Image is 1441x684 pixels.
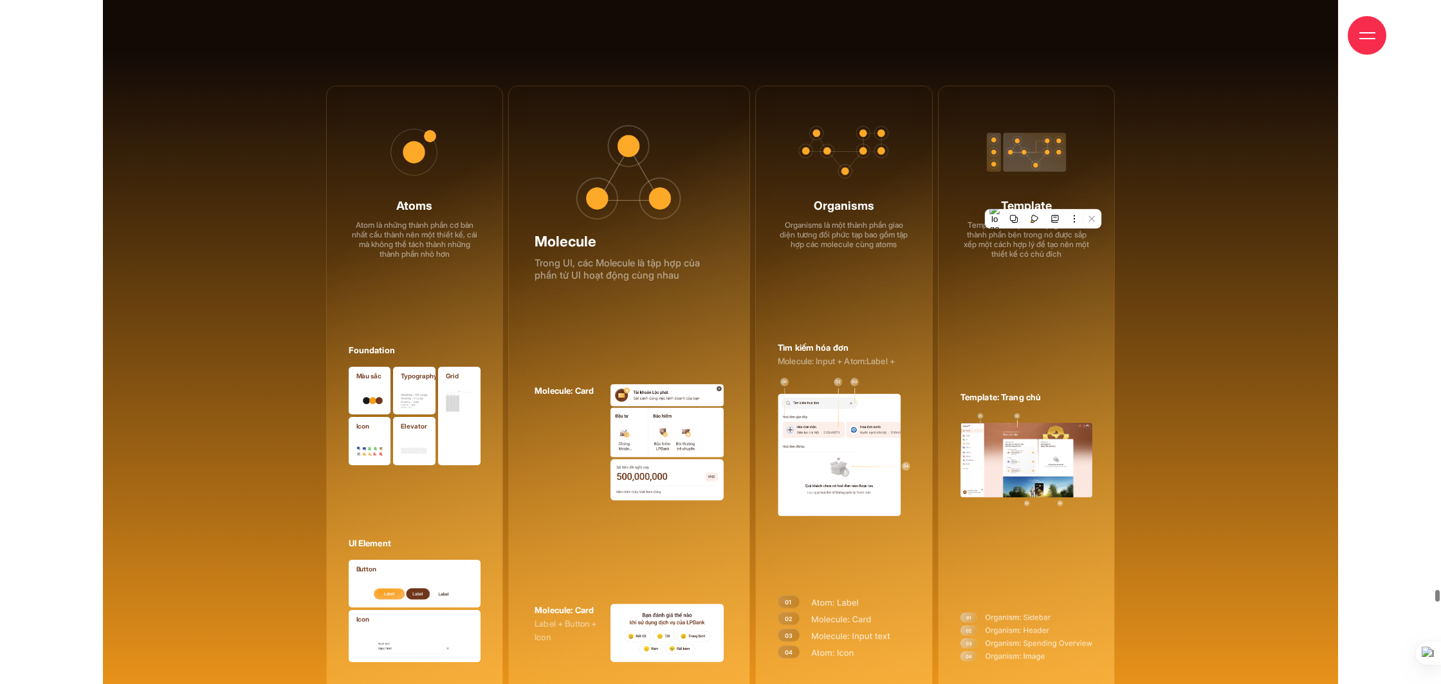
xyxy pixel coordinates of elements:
p: Molecule: Card [535,604,610,652]
p: Trong UI, các Molecule là tập hợp của phần tử UI hoạt động cùng nhau [535,233,704,282]
p: UI Element [349,537,481,550]
span: Atoms [349,199,481,214]
p: Màu sắc [356,372,383,380]
p: Elevator [401,422,428,430]
p: Button [356,565,473,573]
span: Organisms [778,199,910,214]
p: Template: Trang chủ [960,391,1093,404]
p: Icon [356,422,383,430]
p: Organisms là một thành phần giao diện tương đối phức tạp bao gồm tập hợp các molecule cùng atoms [778,199,910,249]
p: Molecule: Card [535,384,610,491]
p: Tìm kiếm hóa đơn [778,341,910,368]
span: Template [960,199,1093,214]
p: Grid [446,372,473,380]
p: Template là một đối tượng mà các thành phần bên trong nó được sắp xếp một cách hợp lý để tạo nên ... [960,199,1093,259]
small: Molecule: Input + Atom:Label + [778,355,910,368]
p: Icon [356,615,473,624]
p: Typography [401,372,428,380]
p: Atom là những thành phần cơ bản nhất cấu thành nên một thiết kế, cái mà không thể tách thành nhữn... [349,199,481,259]
p: Foundation [349,344,481,357]
small: Label + Button + Icon [535,617,610,644]
span: Molecule [535,233,704,251]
